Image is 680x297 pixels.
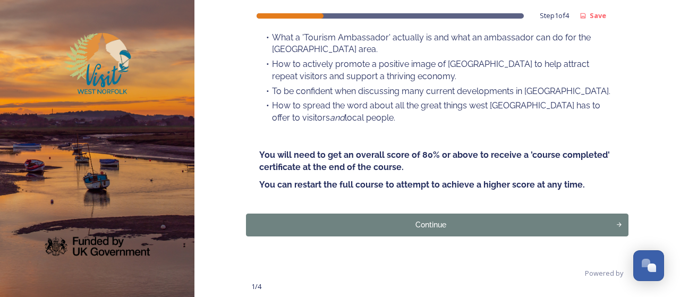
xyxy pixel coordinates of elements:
strong: You can restart the full course to attempt to achieve a higher score at any time. [259,180,585,190]
strong: Save [590,11,606,20]
div: Continue [252,219,610,231]
strong: You will need to get an overall score of 80% or above to receive a 'course completed' certificate... [259,150,612,172]
li: To be confident when discussing many current developments in [GEOGRAPHIC_DATA]. [259,86,615,98]
span: 1 / 4 [251,278,261,288]
li: How to spread the word about all the great things west [GEOGRAPHIC_DATA] has to offer to visitors... [259,100,615,124]
em: and [330,113,345,123]
button: Open Chat [633,250,664,281]
span: Step 1 of 4 [540,11,569,21]
span: Powered by [585,268,623,278]
li: How to actively promote a positive image of [GEOGRAPHIC_DATA] to help attract repeat visitors and... [259,58,615,82]
li: What a 'Tourism Ambassador' actually is and what an ambassador can do for the [GEOGRAPHIC_DATA] a... [259,32,615,56]
button: Continue [246,214,628,236]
